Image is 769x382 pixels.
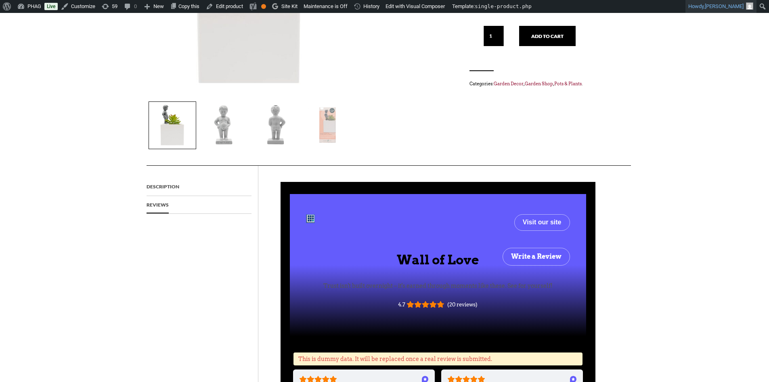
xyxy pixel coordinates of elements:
[475,3,532,9] span: single-product.php
[484,26,504,46] input: Qty
[554,81,582,87] a: Pots & Plants
[525,81,553,87] a: Garden Shop
[519,26,576,46] button: Add to cart
[147,178,179,196] a: Description
[494,81,524,87] a: Garden Decor
[147,196,169,214] a: Reviews
[306,214,315,223] img: WiserReview
[44,3,58,10] a: Live
[511,253,562,260] span: Write a Review
[261,4,266,9] div: OK
[281,3,298,9] span: Site Kit
[293,352,583,365] div: This is dummy data. It will be replaced once a real review is submitted.
[397,252,479,268] strong: Wall of Love
[523,219,562,226] span: Visit our site
[469,79,623,88] span: Categories: , , .
[514,214,570,231] button: Visit our site
[398,301,478,308] div: 4.7 (20 reviews)
[705,3,744,9] span: [PERSON_NAME]
[323,283,553,289] span: Trust isn't built overnight – it's earned through moments like these. See for yourself!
